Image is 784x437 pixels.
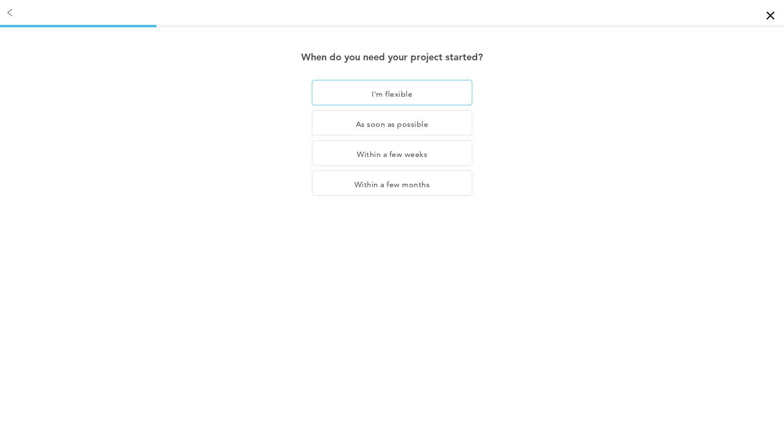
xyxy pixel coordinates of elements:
[736,389,773,426] iframe: Drift Widget Chat Controller
[312,170,472,196] div: Within a few months
[312,80,472,105] div: I'm flexible
[216,49,568,66] div: When do you need your project started?
[312,110,472,135] div: As soon as possible
[312,140,472,166] div: Within a few weeks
